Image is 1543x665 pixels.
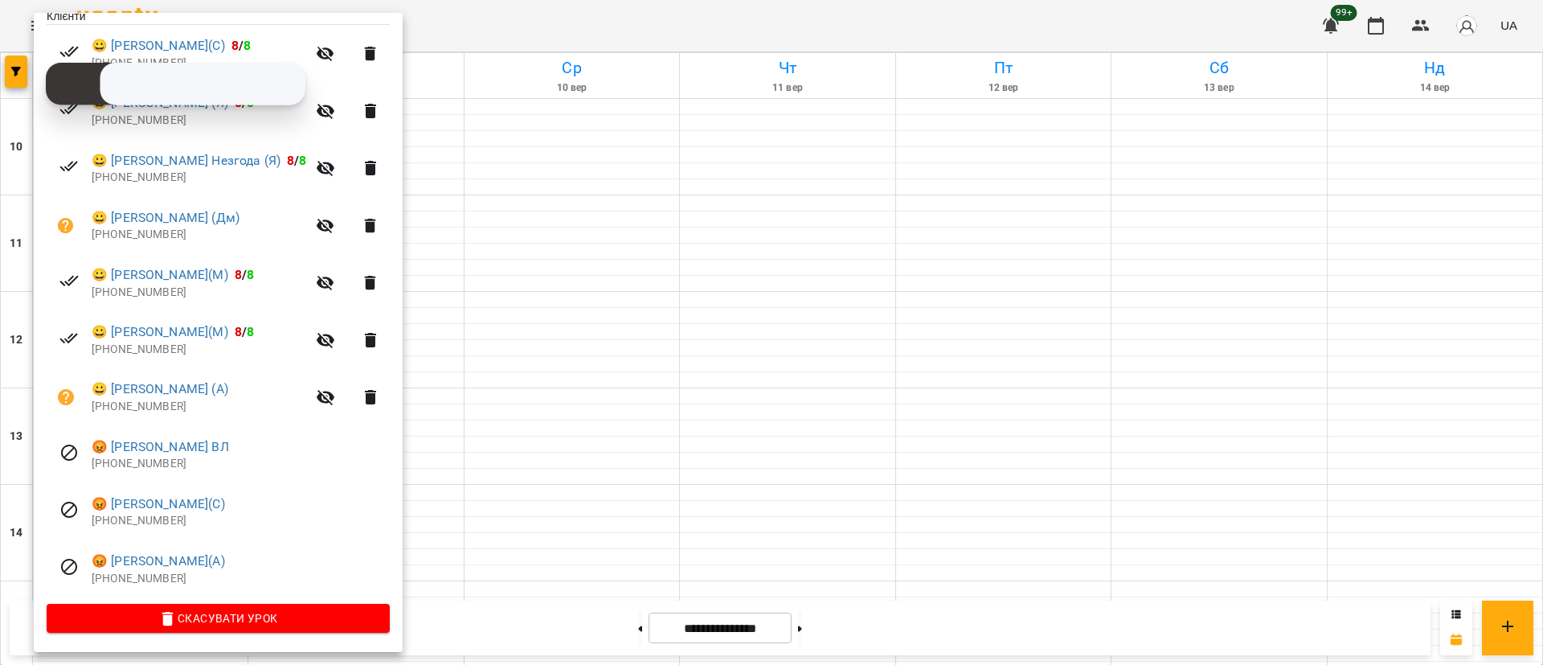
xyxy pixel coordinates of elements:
[231,38,251,53] b: /
[92,113,306,129] p: [PHONE_NUMBER]
[235,324,254,339] b: /
[92,437,229,457] a: 😡 [PERSON_NAME] ВЛ
[92,342,306,358] p: [PHONE_NUMBER]
[247,324,254,339] span: 8
[92,55,306,72] p: [PHONE_NUMBER]
[47,207,85,245] button: Візит ще не сплачено. Додати оплату?
[92,170,306,186] p: [PHONE_NUMBER]
[231,38,239,53] span: 8
[92,265,228,285] a: 😀 [PERSON_NAME](М)
[235,267,242,282] span: 8
[59,557,79,577] svg: Візит скасовано
[47,604,390,633] button: Скасувати Урок
[59,609,377,628] span: Скасувати Урок
[47,8,390,604] ul: Клієнти
[235,267,254,282] b: /
[92,571,390,587] p: [PHONE_NUMBER]
[92,322,228,342] a: 😀 [PERSON_NAME](М)
[92,36,225,55] a: 😀 [PERSON_NAME](С)
[235,324,242,339] span: 8
[92,285,306,301] p: [PHONE_NUMBER]
[287,153,306,168] b: /
[59,157,79,176] svg: Візит сплачено
[247,267,254,282] span: 8
[287,153,294,168] span: 8
[59,100,79,119] svg: Візит сплачено
[244,38,251,53] span: 8
[92,208,239,228] a: 😀 [PERSON_NAME] (Дм)
[59,500,79,519] svg: Візит скасовано
[92,513,390,529] p: [PHONE_NUMBER]
[92,399,306,415] p: [PHONE_NUMBER]
[92,456,390,472] p: [PHONE_NUMBER]
[59,42,79,61] svg: Візит сплачено
[92,495,225,514] a: 😡 [PERSON_NAME](С)
[92,151,280,170] a: 😀 [PERSON_NAME] Незгода (Я)
[59,443,79,462] svg: Візит скасовано
[59,329,79,348] svg: Візит сплачено
[92,552,225,571] a: 😡 [PERSON_NAME](А)
[47,378,85,417] button: Візит ще не сплачено. Додати оплату?
[59,271,79,290] svg: Візит сплачено
[92,227,306,243] p: [PHONE_NUMBER]
[299,153,306,168] span: 8
[92,380,228,399] a: 😀 [PERSON_NAME] (А)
